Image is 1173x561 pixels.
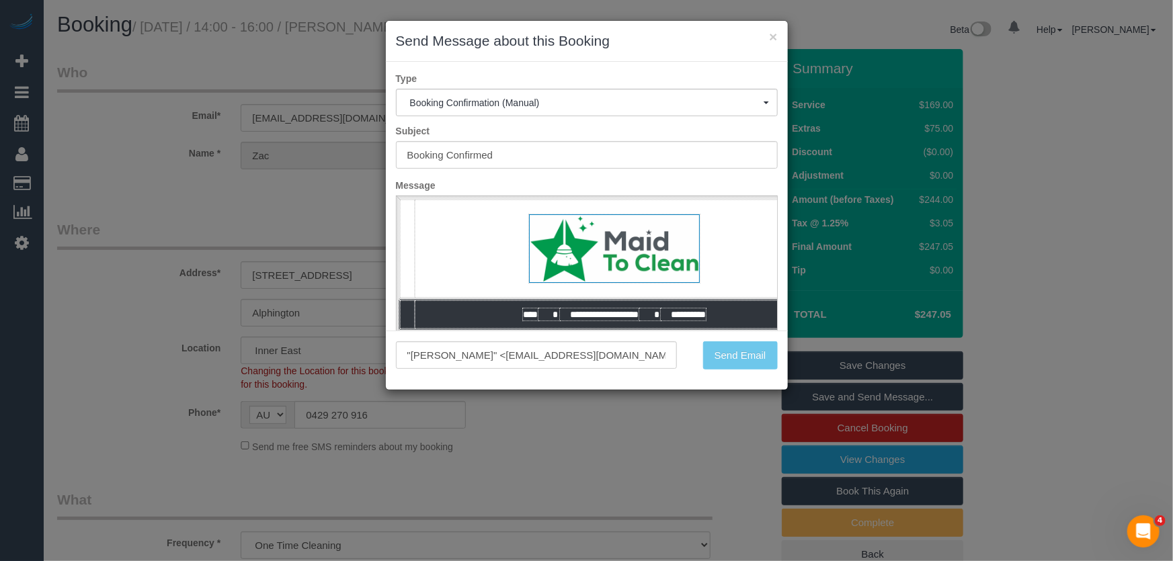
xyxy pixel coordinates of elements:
[386,179,788,192] label: Message
[386,72,788,85] label: Type
[769,30,777,44] button: ×
[1127,515,1160,548] iframe: Intercom live chat
[396,31,778,51] h3: Send Message about this Booking
[386,124,788,138] label: Subject
[410,97,764,108] span: Booking Confirmation (Manual)
[397,196,777,406] iframe: Rich Text Editor, editor1
[396,89,778,116] button: Booking Confirmation (Manual)
[1155,515,1166,526] span: 4
[396,141,778,169] input: Subject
